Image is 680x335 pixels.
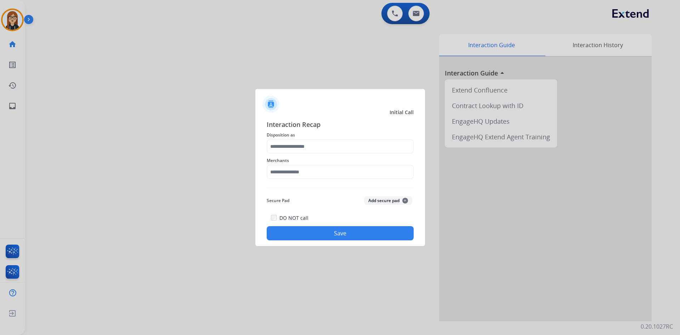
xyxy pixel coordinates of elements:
span: Merchants [267,156,414,165]
span: Secure Pad [267,196,289,205]
span: + [402,198,408,203]
button: Add secure pad+ [364,196,412,205]
img: contactIcon [262,96,279,113]
button: Save [267,226,414,240]
span: Initial Call [390,109,414,116]
img: contact-recap-line.svg [267,188,414,188]
p: 0.20.1027RC [641,322,673,331]
label: DO NOT call [279,214,308,222]
span: Interaction Recap [267,119,414,131]
span: Disposition as [267,131,414,139]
